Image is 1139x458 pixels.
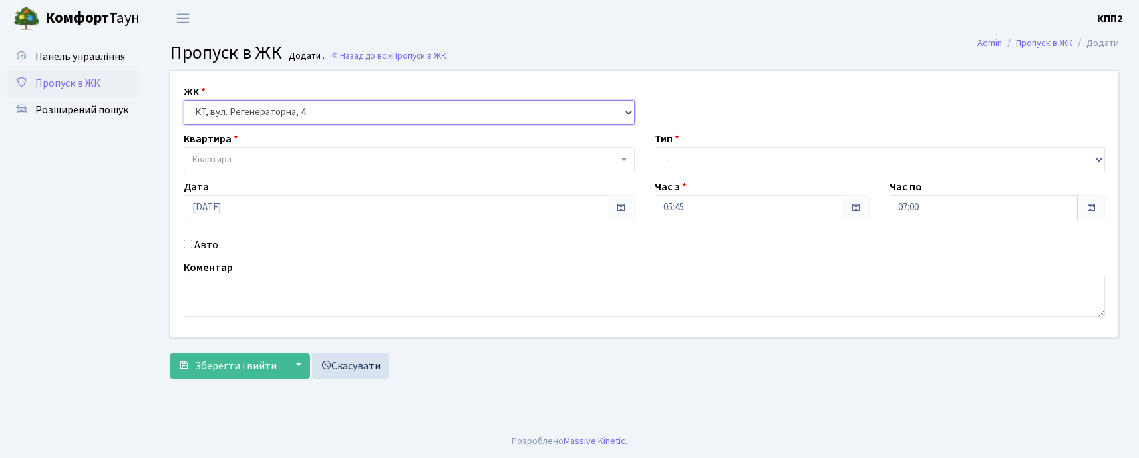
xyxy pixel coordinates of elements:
span: Пропуск в ЖК [392,49,446,62]
span: Пропуск в ЖК [170,39,282,66]
button: Переключити навігацію [166,7,200,29]
span: Таун [45,7,140,30]
span: Розширений пошук [35,103,128,117]
label: Час по [890,179,922,195]
span: Квартира [192,153,232,166]
a: Пропуск в ЖК [7,70,140,97]
a: Розширений пошук [7,97,140,123]
label: Авто [194,237,218,253]
a: Admin [977,36,1002,50]
label: ЖК [184,84,206,100]
b: Комфорт [45,7,109,29]
div: Розроблено . [512,434,627,449]
label: Квартира [184,131,238,147]
label: Дата [184,179,209,195]
label: Тип [655,131,679,147]
nav: breadcrumb [957,29,1139,57]
img: logo.png [13,5,40,32]
button: Зберегти і вийти [170,353,285,379]
span: Панель управління [35,49,125,64]
li: Додати [1072,36,1119,51]
a: Панель управління [7,43,140,70]
a: Скасувати [312,353,389,379]
a: Massive Kinetic [564,434,625,448]
span: Зберегти і вийти [195,359,277,373]
span: Пропуск в ЖК [35,76,100,91]
a: КПП2 [1097,11,1123,27]
a: Пропуск в ЖК [1016,36,1072,50]
b: КПП2 [1097,11,1123,26]
a: Назад до всіхПропуск в ЖК [331,49,446,62]
label: Коментар [184,260,233,276]
label: Час з [655,179,687,195]
small: Додати . [286,51,325,62]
